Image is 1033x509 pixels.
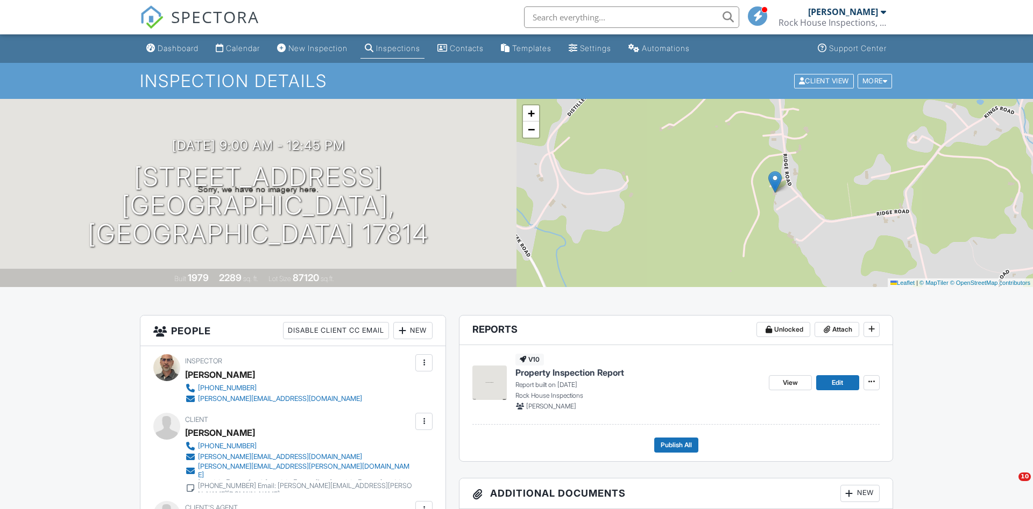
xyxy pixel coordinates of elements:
[450,44,484,53] div: Contacts
[185,357,222,365] span: Inspector
[142,39,203,59] a: Dashboard
[779,17,886,28] div: Rock House Inspections, LLC.
[185,393,362,404] a: [PERSON_NAME][EMAIL_ADDRESS][DOMAIN_NAME]
[793,76,857,84] a: Client View
[243,275,258,283] span: sq. ft.
[293,272,319,283] div: 87120
[916,279,918,286] span: |
[140,15,259,37] a: SPECTORA
[140,71,893,90] h1: Inspection Details
[185,451,413,462] a: [PERSON_NAME][EMAIL_ADDRESS][DOMAIN_NAME]
[198,453,362,461] div: [PERSON_NAME][EMAIL_ADDRESS][DOMAIN_NAME]
[624,39,694,59] a: Automations (Basic)
[890,279,915,286] a: Leaflet
[1018,472,1031,481] span: 10
[226,44,260,53] div: Calendar
[211,39,264,59] a: Calendar
[528,106,535,120] span: +
[185,462,413,479] a: [PERSON_NAME][EMAIL_ADDRESS][PERSON_NAME][DOMAIN_NAME]
[360,39,424,59] a: Inspections
[523,121,539,138] a: Zoom out
[524,6,739,28] input: Search everything...
[185,367,255,383] div: [PERSON_NAME]
[794,74,854,88] div: Client View
[376,44,420,53] div: Inspections
[198,442,257,450] div: [PHONE_NUMBER]
[198,395,362,403] div: [PERSON_NAME][EMAIL_ADDRESS][DOMAIN_NAME]
[198,473,413,499] div: [PERSON_NAME] and [PERSON_NAME], **[PERSON_NAME]** Cell: [PHONE_NUMBER] Email: [PERSON_NAME][EMAI...
[171,5,259,28] span: SPECTORA
[185,441,413,451] a: [PHONE_NUMBER]
[808,6,878,17] div: [PERSON_NAME]
[198,384,257,392] div: [PHONE_NUMBER]
[919,279,949,286] a: © MapTiler
[185,383,362,393] a: [PHONE_NUMBER]
[188,272,209,283] div: 1979
[185,425,255,441] div: [PERSON_NAME]
[512,44,551,53] div: Templates
[580,44,611,53] div: Settings
[393,322,433,339] div: New
[459,478,893,509] h3: Additional Documents
[433,39,488,59] a: Contacts
[273,39,352,59] a: New Inspection
[523,105,539,121] a: Zoom in
[288,44,348,53] div: New Inspection
[528,123,535,136] span: −
[172,138,345,153] h3: [DATE] 9:00 am - 12:45 pm
[140,5,164,29] img: The Best Home Inspection Software - Spectora
[140,316,445,346] h3: People
[268,275,291,283] span: Lot Size
[198,462,413,479] div: [PERSON_NAME][EMAIL_ADDRESS][PERSON_NAME][DOMAIN_NAME]
[829,44,887,53] div: Support Center
[17,163,499,248] h1: [STREET_ADDRESS] [GEOGRAPHIC_DATA], [GEOGRAPHIC_DATA] 17814
[840,485,880,502] div: New
[185,415,208,424] span: Client
[219,272,242,283] div: 2289
[996,472,1022,498] iframe: Intercom live chat
[858,74,893,88] div: More
[813,39,891,59] a: Support Center
[174,275,186,283] span: Built
[321,275,334,283] span: sq.ft.
[497,39,556,59] a: Templates
[642,44,690,53] div: Automations
[564,39,615,59] a: Settings
[283,322,389,339] div: Disable Client CC Email
[950,279,1030,286] a: © OpenStreetMap contributors
[158,44,199,53] div: Dashboard
[768,171,782,193] img: Marker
